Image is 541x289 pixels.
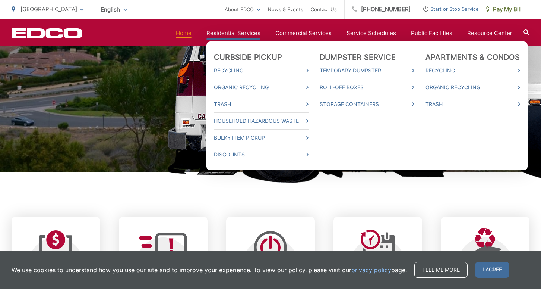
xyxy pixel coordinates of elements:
span: English [95,3,133,16]
a: EDCD logo. Return to the homepage. [12,28,82,38]
a: Temporary Dumpster [320,66,414,75]
span: I agree [475,262,509,278]
p: We use cookies to understand how you use our site and to improve your experience. To view our pol... [12,265,407,274]
span: [GEOGRAPHIC_DATA] [20,6,77,13]
a: Trash [425,100,520,109]
a: News & Events [268,5,303,14]
a: Apartments & Condos [425,53,520,62]
a: Commercial Services [275,29,332,38]
a: Recycling [214,66,309,75]
a: Discounts [214,150,309,159]
a: Organic Recycling [425,83,520,92]
a: Curbside Pickup [214,53,282,62]
a: Resource Center [467,29,512,38]
a: Residential Services [206,29,260,38]
a: Bulky Item Pickup [214,133,309,142]
a: Service Schedules [347,29,396,38]
a: Recycling [425,66,520,75]
a: Public Facilities [411,29,452,38]
a: privacy policy [351,265,391,274]
a: Trash [214,100,309,109]
a: Roll-Off Boxes [320,83,414,92]
a: Storage Containers [320,100,414,109]
a: Tell me more [414,262,468,278]
a: Organic Recycling [214,83,309,92]
a: Contact Us [311,5,337,14]
a: Home [176,29,192,38]
a: About EDCO [225,5,260,14]
a: Household Hazardous Waste [214,116,309,125]
span: Pay My Bill [486,5,522,14]
a: Dumpster Service [320,53,396,62]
